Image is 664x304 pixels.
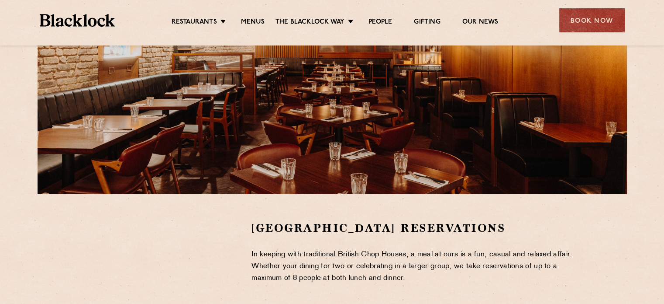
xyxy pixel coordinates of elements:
a: Menus [241,18,265,28]
a: Gifting [414,18,440,28]
a: Restaurants [172,18,217,28]
h2: [GEOGRAPHIC_DATA] Reservations [251,220,586,236]
p: In keeping with traditional British Chop Houses, a meal at ours is a fun, casual and relaxed affa... [251,249,586,284]
a: The Blacklock Way [275,18,344,28]
img: BL_Textured_Logo-footer-cropped.svg [40,14,115,27]
a: People [368,18,392,28]
div: Book Now [559,8,625,32]
a: Our News [462,18,499,28]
